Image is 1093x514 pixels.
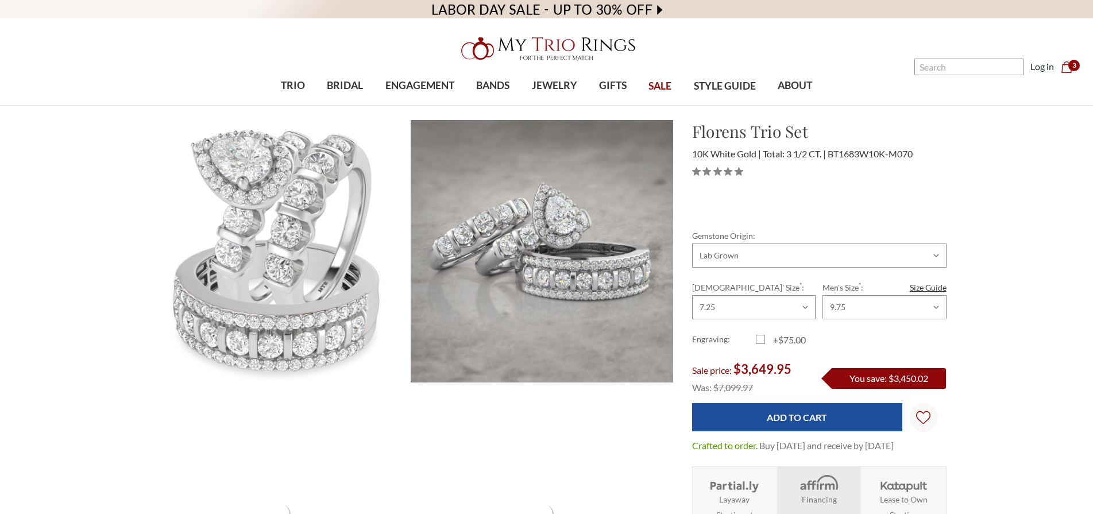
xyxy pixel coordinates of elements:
span: $3,649.95 [733,361,791,377]
span: GIFTS [599,78,627,93]
span: Was: [692,382,712,393]
button: submenu toggle [414,105,426,106]
strong: Layaway [719,493,750,505]
button: submenu toggle [487,105,499,106]
span: ENGAGEMENT [385,78,454,93]
a: TRIO [270,67,316,105]
span: SALE [648,79,671,94]
label: Engraving: [692,333,756,347]
span: JEWELRY [532,78,577,93]
svg: cart.cart_preview [1061,61,1072,73]
span: 3 [1068,60,1080,71]
strong: Financing [802,493,837,505]
span: BRIDAL [327,78,363,93]
span: BANDS [476,78,509,93]
strong: Lease to Own [880,493,928,505]
span: You save: $3,450.02 [849,373,928,384]
a: Cart with 0 items [1061,60,1079,74]
label: Gemstone Origin: [692,230,947,242]
h1: Florens Trio Set [692,119,947,144]
label: Men's Size : [822,281,946,293]
img: Photo of Florens 3 1/2 ct tw. Lab Grown Pear Solitaire Trio Set 10K White Gold [BT1683W-M070] [411,120,673,382]
button: submenu toggle [789,105,801,106]
dt: Crafted to order. [692,439,758,453]
span: Total: 3 1/2 CT. [763,148,826,159]
a: BRIDAL [316,67,374,105]
a: ENGAGEMENT [374,67,465,105]
a: BANDS [465,67,520,105]
span: Sale price: [692,365,732,376]
img: Affirm [792,474,845,493]
a: GIFTS [588,67,638,105]
img: Photo of Florens 3 1/2 ct tw. Lab Grown Pear Solitaire Trio Set 10K White Gold [BT1683W-M070] [148,120,410,382]
label: [DEMOGRAPHIC_DATA]' Size : [692,281,816,293]
button: submenu toggle [549,105,560,106]
input: Search [914,59,1024,75]
dd: Buy [DATE] and receive by [DATE] [759,439,894,453]
label: +$75.00 [756,333,820,347]
a: Size Guide [910,281,947,293]
button: submenu toggle [339,105,351,106]
img: My Trio Rings [455,30,639,67]
span: TRIO [281,78,305,93]
input: Add to Cart [692,403,902,431]
a: JEWELRY [520,67,588,105]
span: 10K White Gold [692,148,761,159]
span: ABOUT [778,78,812,93]
a: ABOUT [767,67,823,105]
button: submenu toggle [607,105,619,106]
img: Layaway [708,474,761,493]
a: Log in [1030,60,1054,74]
span: $7,099.97 [713,382,753,393]
span: STYLE GUIDE [694,79,756,94]
a: STYLE GUIDE [682,68,766,105]
a: My Trio Rings [317,30,776,67]
span: BT1683W10K-M070 [828,148,913,159]
a: Wish Lists [909,403,938,432]
a: SALE [638,68,682,105]
svg: Wish Lists [916,374,930,461]
img: Katapult [877,474,930,493]
button: submenu toggle [287,105,299,106]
